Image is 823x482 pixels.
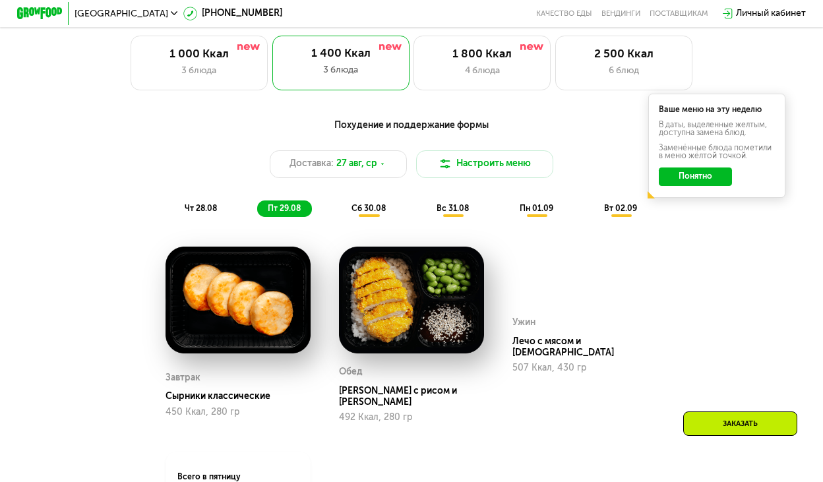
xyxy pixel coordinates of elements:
[426,64,539,78] div: 4 блюда
[683,411,797,436] div: Заказать
[185,204,217,213] span: чт 28.08
[339,363,363,380] div: Обед
[437,204,469,213] span: вс 31.08
[416,150,553,178] button: Настроить меню
[568,47,681,61] div: 2 500 Ккал
[166,369,200,386] div: Завтрак
[650,9,708,18] div: поставщикам
[166,390,319,402] div: Сырники классические
[339,412,484,423] div: 492 Ккал, 280 гр
[166,407,311,417] div: 450 Ккал, 280 гр
[284,63,398,77] div: 3 блюда
[568,64,681,78] div: 6 блюд
[268,204,301,213] span: пт 29.08
[512,385,666,408] div: Лечо с мясом и [DEMOGRAPHIC_DATA]
[183,7,282,20] a: [PHONE_NUMBER]
[336,157,377,171] span: 27 авг, ср
[659,105,776,113] div: Ваше меню на эту неделю
[601,9,640,18] a: Вендинги
[512,412,657,423] div: 507 Ккал, 430 гр
[659,121,776,136] div: В даты, выделенные желтым, доступна замена блюд.
[536,9,592,18] a: Качество еды
[142,64,255,78] div: 3 блюда
[659,167,733,186] button: Понятно
[284,47,398,61] div: 1 400 Ккал
[736,7,806,20] div: Личный кабинет
[520,204,553,213] span: пн 01.09
[339,385,493,408] div: [PERSON_NAME] с рисом и [PERSON_NAME]
[73,118,750,133] div: Похудение и поддержание формы
[604,204,637,213] span: вт 02.09
[290,157,334,171] span: Доставка:
[351,204,386,213] span: сб 30.08
[659,144,776,160] div: Заменённые блюда пометили в меню жёлтой точкой.
[426,47,539,61] div: 1 800 Ккал
[512,363,535,380] div: Ужин
[142,47,255,61] div: 1 000 Ккал
[75,9,168,18] span: [GEOGRAPHIC_DATA]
